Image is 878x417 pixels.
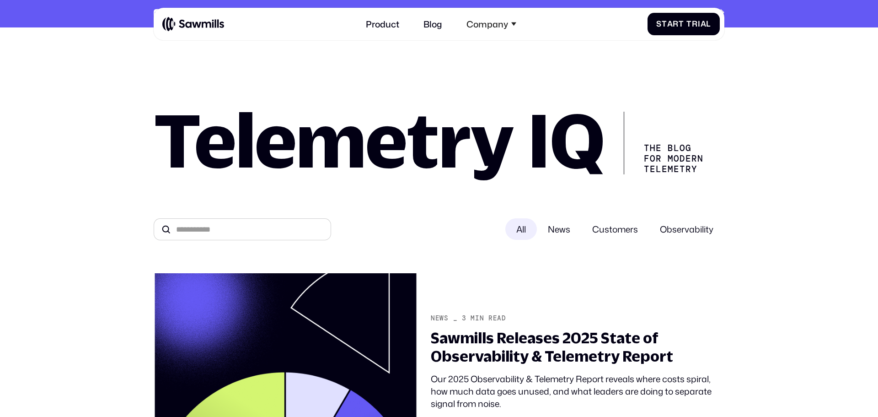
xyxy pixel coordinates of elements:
[154,218,724,240] form: All
[706,19,711,28] span: l
[471,314,506,322] div: min read
[431,329,724,365] div: Sawmills Releases 2025 State of Observability & Telemetry Report
[154,104,604,174] h1: Telemetry IQ
[698,19,701,28] span: i
[624,112,712,174] div: The Blog for Modern telemetry
[460,12,523,36] div: Company
[466,19,508,29] div: Company
[453,314,458,322] div: _
[667,19,673,28] span: a
[462,314,466,322] div: 3
[649,218,724,240] span: Observability
[359,12,406,36] a: Product
[417,12,449,36] a: Blog
[679,19,684,28] span: t
[537,218,581,240] span: News
[581,218,649,240] span: Customers
[662,19,667,28] span: t
[701,19,707,28] span: a
[686,19,692,28] span: T
[505,218,537,240] div: All
[431,373,724,410] div: Our 2025 Observability & Telemetry Report reveals where costs spiral, how much data goes unused, ...
[431,314,449,322] div: News
[648,13,720,35] a: StartTrial
[692,19,698,28] span: r
[673,19,679,28] span: r
[656,19,662,28] span: S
